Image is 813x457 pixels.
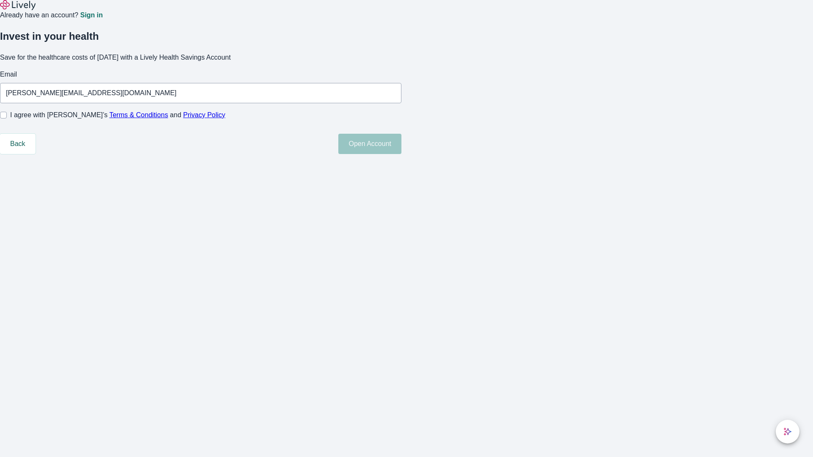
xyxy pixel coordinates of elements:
[783,427,792,436] svg: Lively AI Assistant
[183,111,226,118] a: Privacy Policy
[776,420,799,443] button: chat
[80,12,102,19] a: Sign in
[109,111,168,118] a: Terms & Conditions
[10,110,225,120] span: I agree with [PERSON_NAME]’s and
